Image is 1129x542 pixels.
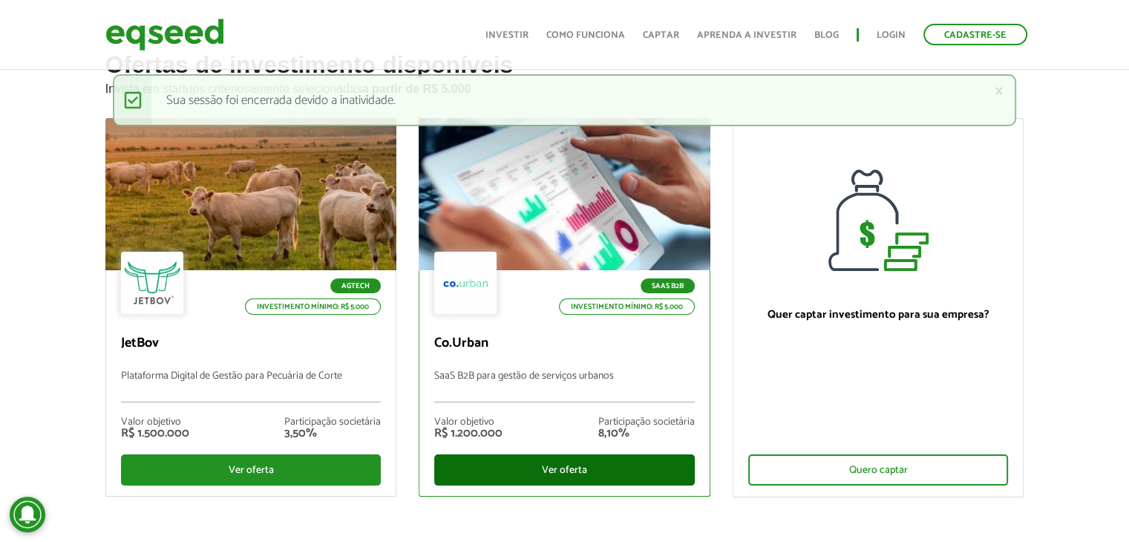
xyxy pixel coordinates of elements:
[434,428,503,440] div: R$ 1.200.000
[748,454,1009,486] div: Quero captar
[697,30,796,40] a: Aprenda a investir
[121,417,189,428] div: Valor objetivo
[113,74,1016,126] div: Sua sessão foi encerrada devido a inatividade.
[105,52,1024,118] h2: Ofertas de investimento disponíveis
[121,428,189,440] div: R$ 1.500.000
[245,298,381,315] p: Investimento mínimo: R$ 5.000
[643,30,679,40] a: Captar
[598,428,695,440] div: 8,10%
[105,15,224,54] img: EqSeed
[121,454,382,486] div: Ver oferta
[923,24,1027,45] a: Cadastre-se
[814,30,839,40] a: Blog
[733,118,1024,497] a: Quer captar investimento para sua empresa? Quero captar
[419,118,710,497] a: SaaS B2B Investimento mínimo: R$ 5.000 Co.Urban SaaS B2B para gestão de serviços urbanos Valor ob...
[598,417,695,428] div: Participação societária
[105,78,1024,96] p: Invista em startups criteriosamente selecionadas
[748,308,1009,321] p: Quer captar investimento para sua empresa?
[559,298,695,315] p: Investimento mínimo: R$ 5.000
[434,454,695,486] div: Ver oferta
[877,30,906,40] a: Login
[284,417,381,428] div: Participação societária
[995,83,1004,99] a: ×
[434,336,695,352] p: Co.Urban
[641,278,695,293] p: SaaS B2B
[330,278,381,293] p: Agtech
[284,428,381,440] div: 3,50%
[121,370,382,402] p: Plataforma Digital de Gestão para Pecuária de Corte
[485,30,528,40] a: Investir
[434,370,695,402] p: SaaS B2B para gestão de serviços urbanos
[546,30,625,40] a: Como funciona
[434,417,503,428] div: Valor objetivo
[105,118,397,497] a: Agtech Investimento mínimo: R$ 5.000 JetBov Plataforma Digital de Gestão para Pecuária de Corte V...
[121,336,382,352] p: JetBov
